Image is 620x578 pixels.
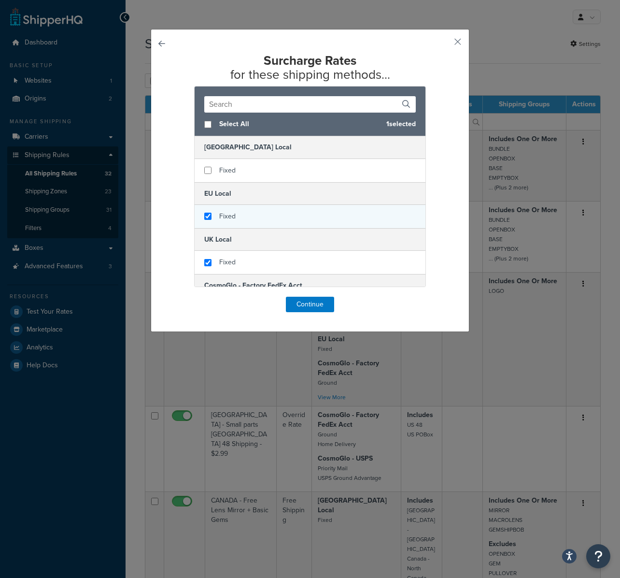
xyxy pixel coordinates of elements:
span: Fixed [219,257,236,267]
button: Open Resource Center [586,544,610,568]
span: Fixed [219,165,236,175]
input: Search [204,96,416,113]
h5: UK Local [195,228,425,251]
h5: [GEOGRAPHIC_DATA] Local [195,136,425,159]
span: Select All [219,117,379,131]
strong: Surcharge Rates [264,51,356,70]
h5: CosmoGlo - Factory FedEx Acct [195,274,425,297]
button: Continue [286,297,334,312]
div: 1 selected [195,113,425,136]
span: Fixed [219,211,236,221]
h2: for these shipping methods... [175,54,445,81]
h5: EU Local [195,182,425,205]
